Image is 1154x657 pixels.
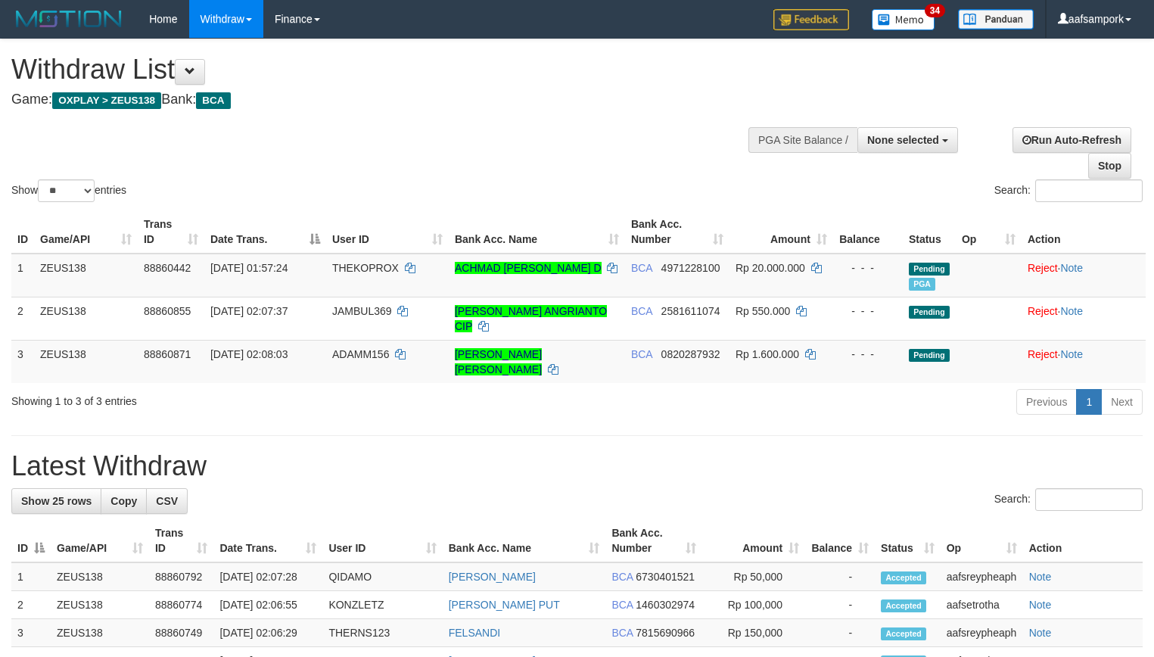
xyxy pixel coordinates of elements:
[805,591,875,619] td: -
[636,627,695,639] span: Copy 7815690966 to clipboard
[326,210,449,254] th: User ID: activate to sort column ascending
[736,262,805,274] span: Rp 20.000.000
[34,340,138,383] td: ZEUS138
[110,495,137,507] span: Copy
[625,210,729,254] th: Bank Acc. Number: activate to sort column ascending
[839,260,897,276] div: - - -
[839,347,897,362] div: - - -
[833,210,903,254] th: Balance
[11,210,34,254] th: ID
[661,262,720,274] span: Copy 4971228100 to clipboard
[875,519,941,562] th: Status: activate to sort column ascending
[213,562,322,591] td: [DATE] 02:07:28
[101,488,147,514] a: Copy
[1012,127,1131,153] a: Run Auto-Refresh
[210,348,288,360] span: [DATE] 02:08:03
[449,571,536,583] a: [PERSON_NAME]
[213,619,322,647] td: [DATE] 02:06:29
[636,571,695,583] span: Copy 6730401521 to clipboard
[729,210,833,254] th: Amount: activate to sort column ascending
[455,262,602,274] a: ACHMAD [PERSON_NAME] D
[631,305,652,317] span: BCA
[909,349,950,362] span: Pending
[1060,305,1083,317] a: Note
[156,495,178,507] span: CSV
[903,210,956,254] th: Status
[736,305,790,317] span: Rp 550.000
[11,92,754,107] h4: Game: Bank:
[149,591,213,619] td: 88860774
[702,591,805,619] td: Rp 100,000
[661,348,720,360] span: Copy 0820287932 to clipboard
[146,488,188,514] a: CSV
[322,562,442,591] td: QIDAMO
[611,571,633,583] span: BCA
[736,348,799,360] span: Rp 1.600.000
[38,179,95,202] select: Showentries
[11,254,34,297] td: 1
[332,305,392,317] span: JAMBUL369
[909,306,950,319] span: Pending
[322,591,442,619] td: KONZLETZ
[958,9,1034,30] img: panduan.png
[449,210,625,254] th: Bank Acc. Name: activate to sort column ascending
[805,619,875,647] td: -
[636,599,695,611] span: Copy 1460302974 to clipboard
[941,619,1023,647] td: aafsreypheaph
[773,9,849,30] img: Feedback.jpg
[213,519,322,562] th: Date Trans.: activate to sort column ascending
[144,348,191,360] span: 88860871
[839,304,897,319] div: - - -
[51,619,149,647] td: ZEUS138
[1060,348,1083,360] a: Note
[702,519,805,562] th: Amount: activate to sort column ascending
[204,210,326,254] th: Date Trans.: activate to sort column descending
[805,562,875,591] td: -
[322,519,442,562] th: User ID: activate to sort column ascending
[909,263,950,276] span: Pending
[867,134,939,146] span: None selected
[34,297,138,340] td: ZEUS138
[956,210,1022,254] th: Op: activate to sort column ascending
[702,562,805,591] td: Rp 50,000
[34,254,138,297] td: ZEUS138
[449,599,560,611] a: [PERSON_NAME] PUT
[925,4,945,17] span: 34
[994,179,1143,202] label: Search:
[748,127,857,153] div: PGA Site Balance /
[11,591,51,619] td: 2
[332,348,389,360] span: ADAMM156
[1028,262,1058,274] a: Reject
[611,627,633,639] span: BCA
[909,278,935,291] span: Marked by aaftanly
[449,627,500,639] a: FELSANDI
[11,8,126,30] img: MOTION_logo.png
[872,9,935,30] img: Button%20Memo.svg
[11,488,101,514] a: Show 25 rows
[34,210,138,254] th: Game/API: activate to sort column ascending
[149,619,213,647] td: 88860749
[1035,179,1143,202] input: Search:
[1022,254,1146,297] td: ·
[144,262,191,274] span: 88860442
[605,519,701,562] th: Bank Acc. Number: activate to sort column ascending
[149,562,213,591] td: 88860792
[138,210,204,254] th: Trans ID: activate to sort column ascending
[1060,262,1083,274] a: Note
[857,127,958,153] button: None selected
[51,562,149,591] td: ZEUS138
[11,519,51,562] th: ID: activate to sort column descending
[702,619,805,647] td: Rp 150,000
[1022,340,1146,383] td: ·
[881,571,926,584] span: Accepted
[941,562,1023,591] td: aafsreypheaph
[1028,305,1058,317] a: Reject
[149,519,213,562] th: Trans ID: activate to sort column ascending
[51,591,149,619] td: ZEUS138
[805,519,875,562] th: Balance: activate to sort column ascending
[1101,389,1143,415] a: Next
[1028,348,1058,360] a: Reject
[11,451,1143,481] h1: Latest Withdraw
[213,591,322,619] td: [DATE] 02:06:55
[11,562,51,591] td: 1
